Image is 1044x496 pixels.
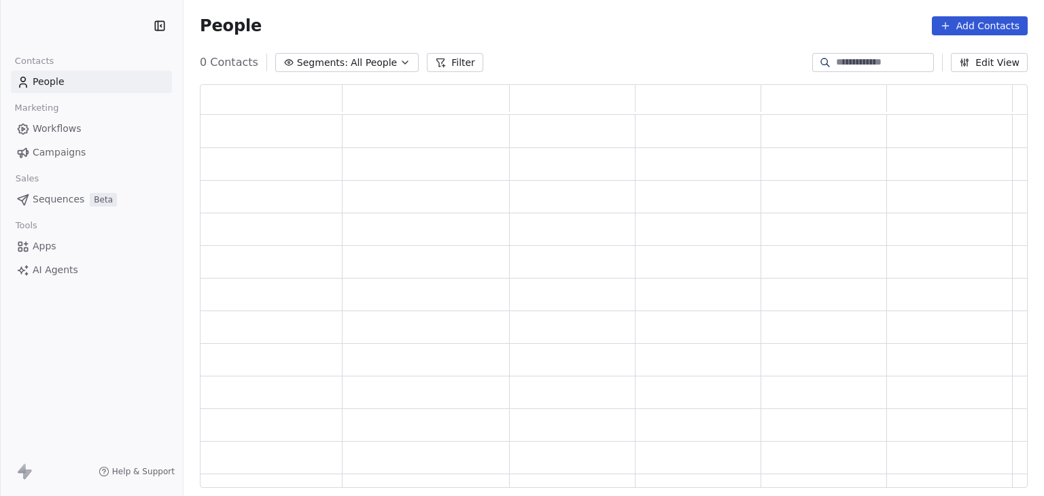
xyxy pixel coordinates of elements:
span: Tools [10,215,43,236]
span: People [200,16,262,36]
span: Help & Support [112,466,175,477]
span: Sequences [33,192,84,207]
a: Help & Support [99,466,175,477]
a: AI Agents [11,259,172,281]
span: Apps [33,239,56,253]
a: Workflows [11,118,172,140]
a: People [11,71,172,93]
span: Workflows [33,122,82,136]
span: 0 Contacts [200,54,258,71]
span: Contacts [9,51,60,71]
button: Edit View [951,53,1028,72]
button: Filter [427,53,483,72]
a: Campaigns [11,141,172,164]
span: Sales [10,169,45,189]
span: Segments: [297,56,348,70]
span: AI Agents [33,263,78,277]
span: Campaigns [33,145,86,160]
button: Add Contacts [932,16,1028,35]
span: People [33,75,65,89]
span: Marketing [9,98,65,118]
a: SequencesBeta [11,188,172,211]
span: All People [351,56,397,70]
span: Beta [90,193,117,207]
a: Apps [11,235,172,258]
